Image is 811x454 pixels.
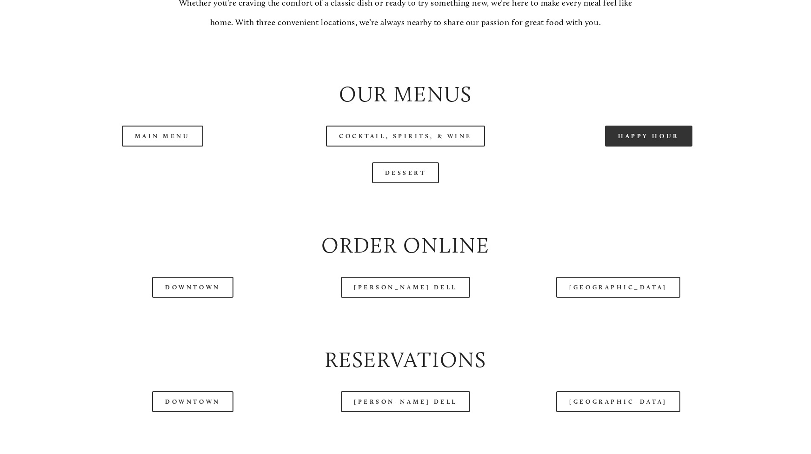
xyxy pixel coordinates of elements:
[49,80,763,110] h2: Our Menus
[326,126,485,147] a: Cocktail, Spirits, & Wine
[49,345,763,375] h2: Reservations
[341,277,470,298] a: [PERSON_NAME] Dell
[152,391,233,412] a: Downtown
[605,126,692,147] a: Happy Hour
[556,277,680,298] a: [GEOGRAPHIC_DATA]
[122,126,203,147] a: Main Menu
[556,391,680,412] a: [GEOGRAPHIC_DATA]
[152,277,233,298] a: Downtown
[372,162,439,183] a: Dessert
[341,391,470,412] a: [PERSON_NAME] Dell
[49,231,763,261] h2: Order Online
